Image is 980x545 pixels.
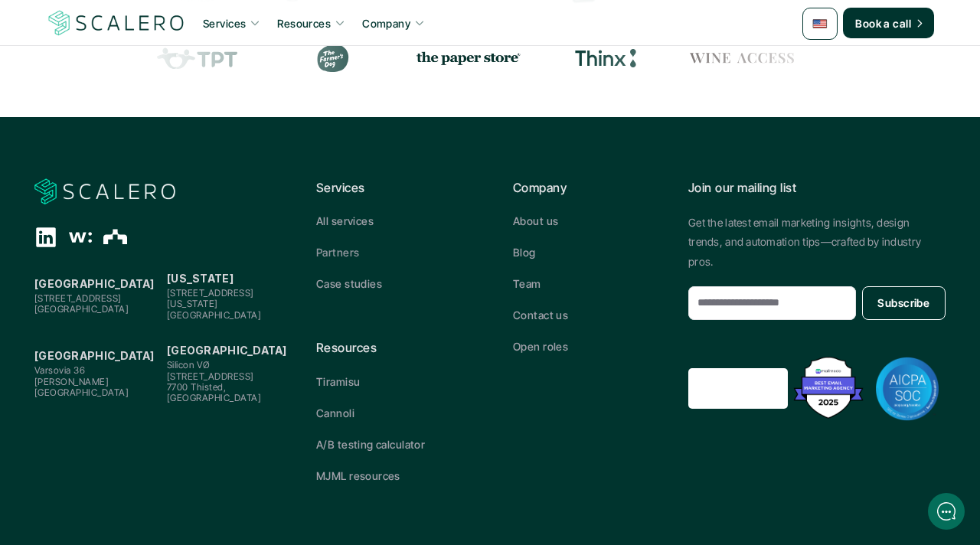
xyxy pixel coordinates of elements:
[513,178,664,198] p: Company
[167,381,261,403] span: 7700 Thisted, [GEOGRAPHIC_DATA]
[513,307,664,323] a: Contact us
[513,213,664,229] a: About us
[34,376,109,387] span: [PERSON_NAME]
[316,405,354,421] p: Cannoli
[513,307,568,323] p: Contact us
[34,277,155,290] strong: [GEOGRAPHIC_DATA]
[34,292,122,304] span: [STREET_ADDRESS]
[167,272,234,285] strong: [US_STATE]
[316,276,382,292] p: Case studies
[167,287,254,299] span: [STREET_ADDRESS]
[843,8,934,38] a: Book a call
[316,338,467,358] p: Resources
[513,338,568,354] p: Open roles
[862,286,946,320] button: Subscribe
[34,303,129,315] span: [GEOGRAPHIC_DATA]
[316,405,467,421] a: Cannoli
[316,276,467,292] a: Case studies
[23,74,283,99] h1: Hi! Welcome to [GEOGRAPHIC_DATA].
[513,244,664,260] a: Blog
[316,468,467,484] a: MJML resources
[316,213,374,229] p: All services
[46,8,187,38] img: Scalero company logotype
[316,213,467,229] a: All services
[362,15,410,31] p: Company
[812,16,828,31] img: 🇺🇸
[277,15,331,31] p: Resources
[34,387,129,398] span: [GEOGRAPHIC_DATA]
[316,374,360,390] p: Tiramisu
[34,364,85,376] span: Varsovia 36
[855,15,911,31] p: Book a call
[316,244,359,260] p: Partners
[46,9,187,37] a: Scalero company logotype
[34,178,175,207] img: Scalero company logotype
[167,344,287,357] strong: [GEOGRAPHIC_DATA]
[167,359,211,370] span: Silicon VØ
[316,374,467,390] a: Tiramisu
[316,436,467,452] a: A/B testing calculator
[790,353,867,423] img: Best Email Marketing Agency 2025 - Recognized by Mailmodo
[23,102,283,175] h2: Let us know if we can help with lifecycle marketing.
[203,15,246,31] p: Services
[316,178,467,198] p: Services
[688,178,946,198] p: Join our mailing list
[167,298,261,320] span: [US_STATE][GEOGRAPHIC_DATA]
[513,213,558,229] p: About us
[513,338,664,354] a: Open roles
[688,213,946,271] p: Get the latest email marketing insights, design trends, and automation tips—crafted by industry p...
[99,212,184,224] span: New conversation
[513,276,541,292] p: Team
[316,436,425,452] p: A/B testing calculator
[316,468,400,484] p: MJML resources
[167,370,254,382] span: [STREET_ADDRESS]
[128,446,194,456] span: We run on Gist
[24,203,283,233] button: New conversation
[928,493,965,530] iframe: gist-messenger-bubble-iframe
[513,244,536,260] p: Blog
[34,178,175,206] a: Scalero company logotype
[34,349,155,362] strong: [GEOGRAPHIC_DATA]
[316,244,467,260] a: Partners
[513,276,664,292] a: Team
[877,295,929,311] p: Subscribe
